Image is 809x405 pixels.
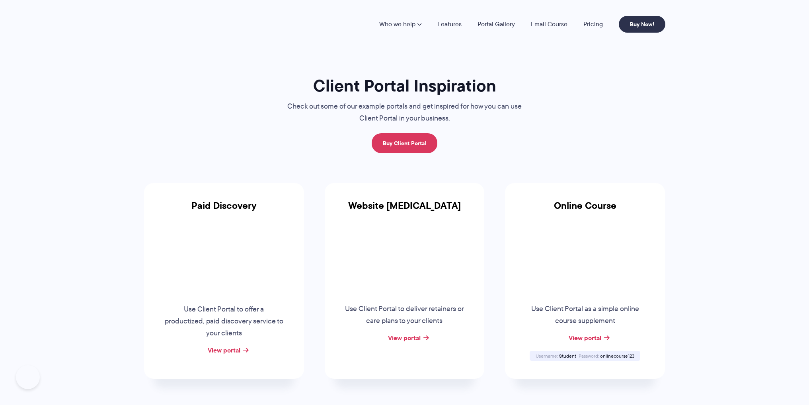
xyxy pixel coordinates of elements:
[505,200,665,221] h3: Online Course
[208,345,240,355] a: View portal
[164,304,285,339] p: Use Client Portal to offer a productized, paid discovery service to your clients
[271,101,538,125] p: Check out some of our example portals and get inspired for how you can use Client Portal in your ...
[536,352,558,359] span: Username
[379,21,421,27] a: Who we help
[579,352,599,359] span: Password
[144,200,304,221] h3: Paid Discovery
[559,352,576,359] span: Student
[583,21,603,27] a: Pricing
[437,21,462,27] a: Features
[524,303,645,327] p: Use Client Portal as a simple online course supplement
[569,333,601,343] a: View portal
[325,200,485,221] h3: Website [MEDICAL_DATA]
[388,333,421,343] a: View portal
[344,303,465,327] p: Use Client Portal to deliver retainers or care plans to your clients
[531,21,567,27] a: Email Course
[372,133,437,153] a: Buy Client Portal
[478,21,515,27] a: Portal Gallery
[271,75,538,96] h1: Client Portal Inspiration
[600,352,634,359] span: onlinecourse123
[619,16,665,33] a: Buy Now!
[16,365,40,389] iframe: Toggle Customer Support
